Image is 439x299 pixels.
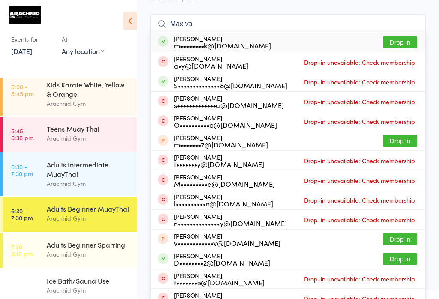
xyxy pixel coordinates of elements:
[174,121,277,128] div: O••••••••••o@[DOMAIN_NAME]
[302,154,417,167] span: Drop-in unavailable: Check membership
[302,174,417,187] span: Drop-in unavailable: Check membership
[3,197,137,232] a: 6:30 -7:30 pmAdults Beginner MuayThaiArachnid Gym
[47,160,129,179] div: Adults Intermediate MuayThai
[3,152,137,196] a: 6:30 -7:30 pmAdults Intermediate MuayThaiArachnid Gym
[11,83,34,97] time: 5:00 - 5:45 pm
[174,154,264,167] div: [PERSON_NAME]
[47,276,129,285] div: Ice Bath/Sauna Use
[302,272,417,285] span: Drop-in unavailable: Check membership
[174,252,270,266] div: [PERSON_NAME]
[174,62,248,69] div: a•y@[DOMAIN_NAME]
[174,35,271,49] div: [PERSON_NAME]
[9,6,41,24] img: Arachnid Gym
[47,99,129,108] div: Arachnid Gym
[174,193,273,207] div: [PERSON_NAME]
[47,124,129,133] div: Teens Muay Thai
[11,207,33,221] time: 6:30 - 7:30 pm
[302,56,417,69] span: Drop-in unavailable: Check membership
[11,163,33,177] time: 6:30 - 7:30 pm
[383,233,417,245] button: Drop in
[174,259,270,266] div: D••••••••2@[DOMAIN_NAME]
[174,95,284,108] div: [PERSON_NAME]
[302,213,417,226] span: Drop-in unavailable: Check membership
[302,95,417,108] span: Drop-in unavailable: Check membership
[62,32,104,46] div: At
[47,213,129,223] div: Arachnid Gym
[174,161,264,167] div: t•••••••y@[DOMAIN_NAME]
[383,253,417,265] button: Drop in
[47,80,129,99] div: Kids Karate White, Yellow & Orange
[3,233,137,268] a: 7:30 -8:15 pmAdults Beginner SparringArachnid Gym
[302,194,417,206] span: Drop-in unavailable: Check membership
[174,82,287,89] div: S••••••••••••••8@[DOMAIN_NAME]
[302,115,417,128] span: Drop-in unavailable: Check membership
[174,55,248,69] div: [PERSON_NAME]
[174,173,275,187] div: [PERSON_NAME]
[47,179,129,188] div: Arachnid Gym
[383,36,417,48] button: Drop in
[174,213,287,227] div: [PERSON_NAME]
[174,239,280,246] div: v••••••••••••v@[DOMAIN_NAME]
[174,141,268,148] div: m•••••••7@[DOMAIN_NAME]
[174,114,277,128] div: [PERSON_NAME]
[11,46,32,56] a: [DATE]
[47,285,129,295] div: Arachnid Gym
[47,133,129,143] div: Arachnid Gym
[11,32,53,46] div: Events for
[11,127,33,141] time: 5:45 - 6:30 pm
[383,135,417,147] button: Drop in
[3,117,137,152] a: 5:45 -6:30 pmTeens Muay ThaiArachnid Gym
[174,180,275,187] div: M•••••••••e@[DOMAIN_NAME]
[174,272,265,286] div: [PERSON_NAME]
[47,240,129,249] div: Adults Beginner Sparring
[302,75,417,88] span: Drop-in unavailable: Check membership
[174,75,287,89] div: [PERSON_NAME]
[47,249,129,259] div: Arachnid Gym
[3,72,137,116] a: 5:00 -5:45 pmKids Karate White, Yellow & OrangeArachnid Gym
[174,200,273,207] div: l••••••••••n@[DOMAIN_NAME]
[150,14,426,34] input: Search
[174,279,265,286] div: t•••••••e@[DOMAIN_NAME]
[174,102,284,108] div: s•••••••••••••a@[DOMAIN_NAME]
[174,134,268,148] div: [PERSON_NAME]
[11,279,36,293] time: 9:00 - 10:00 pm
[174,42,271,49] div: m••••••••k@[DOMAIN_NAME]
[174,220,287,227] div: n••••••••••••••y@[DOMAIN_NAME]
[11,243,33,257] time: 7:30 - 8:15 pm
[47,204,129,213] div: Adults Beginner MuayThai
[174,233,280,246] div: [PERSON_NAME]
[62,46,104,56] div: Any location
